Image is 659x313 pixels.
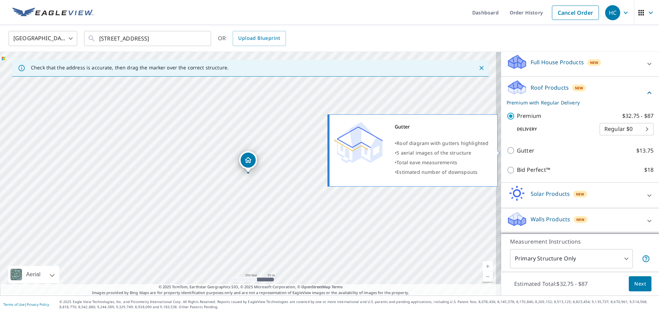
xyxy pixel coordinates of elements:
img: Premium [335,122,383,163]
p: Roof Products [531,83,569,92]
span: 5 aerial images of the structure [396,149,471,156]
div: • [395,148,489,158]
a: Upload Blueprint [233,31,286,46]
div: Roof ProductsNewPremium with Regular Delivery [507,79,654,106]
p: Estimated Total: $32.75 - $87 [509,276,593,291]
p: $32.75 - $87 [622,112,654,120]
p: Full House Products [531,58,584,66]
div: Regular $0 [600,120,654,139]
span: Your report will include only the primary structure on the property. For example, a detached gara... [642,255,650,263]
p: Gutter [517,146,534,155]
p: Premium [517,112,541,120]
div: HC [605,5,620,20]
div: • [395,158,489,167]
p: $13.75 [636,146,654,155]
p: © 2025 Eagle View Technologies, Inc. and Pictometry International Corp. All Rights Reserved. Repo... [59,299,656,310]
a: Current Level 17, Zoom Out [483,271,493,282]
p: Delivery [507,126,600,132]
p: Check that the address is accurate, then drag the marker over the correct structure. [31,65,229,71]
button: Close [477,64,486,72]
div: Gutter [395,122,489,132]
button: Next [629,276,651,292]
img: EV Logo [12,8,93,18]
div: Full House ProductsNew [507,54,654,74]
p: $18 [644,166,654,174]
span: New [576,217,585,222]
a: Cancel Order [552,5,599,20]
div: Aerial [24,266,43,283]
a: Terms of Use [3,302,25,307]
p: Bid Perfect™ [517,166,550,174]
span: New [576,191,585,197]
span: Upload Blueprint [238,34,280,43]
span: Next [634,280,646,288]
a: Terms [332,284,343,289]
p: Walls Products [531,215,570,223]
input: Search by address or latitude-longitude [99,29,197,48]
div: • [395,167,489,177]
p: | [3,302,49,306]
div: [GEOGRAPHIC_DATA] [9,29,77,48]
div: OR [218,31,286,46]
div: Primary Structure Only [510,249,633,268]
span: New [590,60,599,65]
p: Measurement Instructions [510,237,650,246]
span: Total eave measurements [396,159,457,166]
a: OpenStreetMap [301,284,330,289]
div: Solar ProductsNew [507,186,654,205]
div: Dropped pin, building 1, Residential property, 14229 Sparrow Hill Dr Little Elm, TX 75068 [239,151,257,172]
span: Estimated number of downspouts [396,169,477,175]
p: Premium with Regular Delivery [507,99,645,106]
div: Walls ProductsNew [507,211,654,231]
a: Privacy Policy [27,302,49,307]
div: • [395,138,489,148]
span: New [575,85,583,91]
span: Roof diagram with gutters highlighted [396,140,488,146]
a: Current Level 17, Zoom In [483,261,493,271]
div: Aerial [8,266,59,283]
p: Solar Products [531,190,570,198]
span: © 2025 TomTom, Earthstar Geographics SIO, © 2025 Microsoft Corporation, © [159,284,343,290]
